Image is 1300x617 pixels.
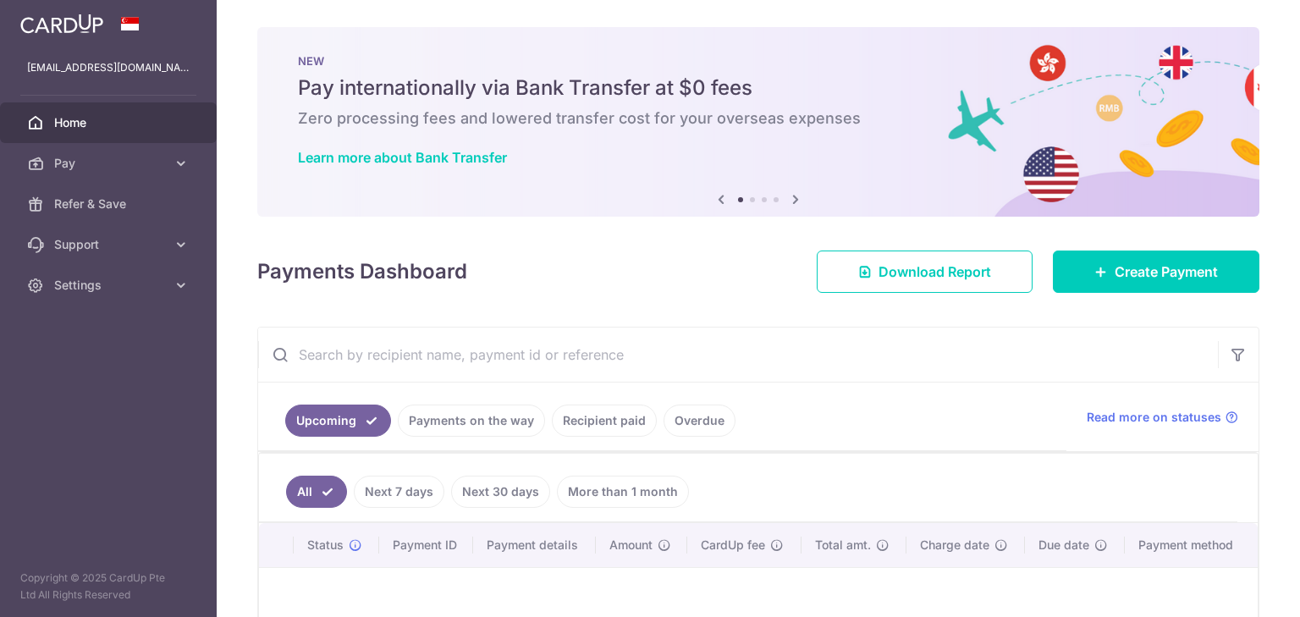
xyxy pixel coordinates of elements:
th: Payment ID [379,523,474,567]
p: [EMAIL_ADDRESS][DOMAIN_NAME] [27,59,190,76]
span: Settings [54,277,166,294]
span: Read more on statuses [1087,409,1221,426]
input: Search by recipient name, payment id or reference [258,328,1218,382]
span: Total amt. [815,537,871,554]
a: Next 7 days [354,476,444,508]
span: Download Report [879,262,991,282]
span: CardUp fee [701,537,765,554]
img: Bank transfer banner [257,27,1259,217]
span: Support [54,236,166,253]
a: Recipient paid [552,405,657,437]
span: Due date [1038,537,1089,554]
span: Pay [54,155,166,172]
a: Read more on statuses [1087,409,1238,426]
a: Overdue [664,405,735,437]
span: Status [307,537,344,554]
p: NEW [298,54,1219,68]
span: Home [54,114,166,131]
a: More than 1 month [557,476,689,508]
span: Refer & Save [54,196,166,212]
a: Next 30 days [451,476,550,508]
img: CardUp [20,14,103,34]
a: Payments on the way [398,405,545,437]
a: Create Payment [1053,251,1259,293]
a: All [286,476,347,508]
a: Upcoming [285,405,391,437]
span: Charge date [920,537,989,554]
span: Create Payment [1115,262,1218,282]
a: Download Report [817,251,1033,293]
th: Payment details [473,523,596,567]
h5: Pay internationally via Bank Transfer at $0 fees [298,74,1219,102]
h4: Payments Dashboard [257,256,467,287]
th: Payment method [1125,523,1258,567]
h6: Zero processing fees and lowered transfer cost for your overseas expenses [298,108,1219,129]
a: Learn more about Bank Transfer [298,149,507,166]
span: Amount [609,537,653,554]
